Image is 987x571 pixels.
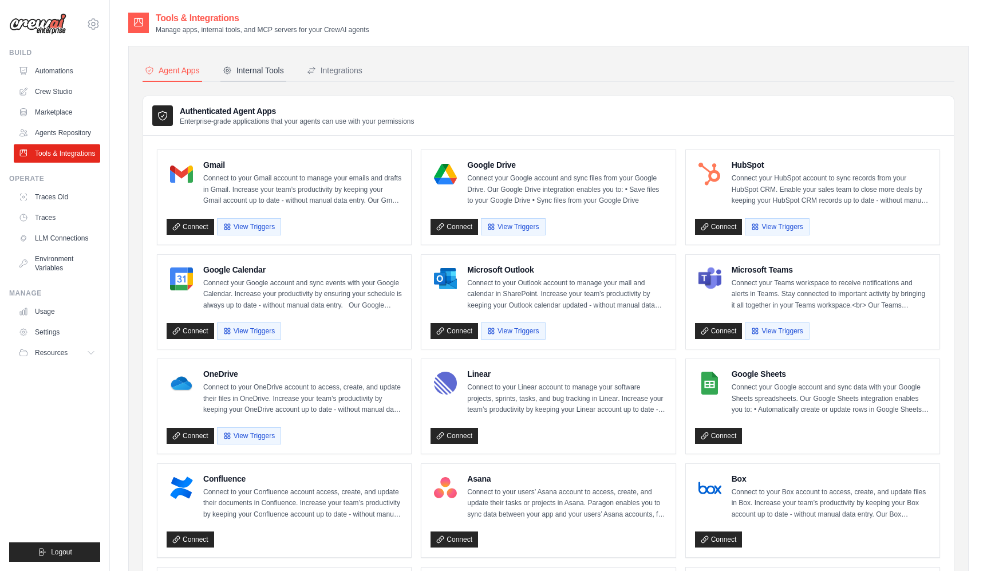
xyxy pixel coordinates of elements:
h4: Box [732,473,930,485]
h4: OneDrive [203,368,402,380]
a: Connect [695,323,743,339]
p: Connect to your Gmail account to manage your emails and drafts in Gmail. Increase your team’s pro... [203,173,402,207]
button: View Triggers [481,218,545,235]
img: Gmail Logo [170,163,193,186]
p: Connect your Google account and sync data with your Google Sheets spreadsheets. Our Google Sheets... [732,382,930,416]
div: Integrations [307,65,362,76]
p: Connect to your Linear account to manage your software projects, sprints, tasks, and bug tracking... [467,382,666,416]
h4: Gmail [203,159,402,171]
h2: Tools & Integrations [156,11,369,25]
h4: Asana [467,473,666,485]
h4: Google Sheets [732,368,930,380]
button: Resources [14,344,100,362]
button: Internal Tools [220,60,286,82]
p: Connect your HubSpot account to sync records from your HubSpot CRM. Enable your sales team to clo... [732,173,930,207]
h4: Google Calendar [203,264,402,275]
p: Connect to your Box account to access, create, and update files in Box. Increase your team’s prod... [732,487,930,521]
a: Connect [695,531,743,548]
img: OneDrive Logo [170,372,193,395]
p: Connect your Google account and sync files from your Google Drive. Our Google Drive integration e... [467,173,666,207]
img: Google Drive Logo [434,163,457,186]
h4: Microsoft Outlook [467,264,666,275]
button: View Triggers [217,218,281,235]
a: Connect [431,323,478,339]
img: Logo [9,13,66,35]
a: Connect [431,428,478,444]
a: Connect [431,219,478,235]
img: Confluence Logo [170,477,193,499]
a: Traces [14,208,100,227]
span: Logout [51,548,72,557]
p: Connect to your Outlook account to manage your mail and calendar in SharePoint. Increase your tea... [467,278,666,312]
button: View Triggers [745,322,809,340]
h4: HubSpot [732,159,930,171]
h3: Authenticated Agent Apps [180,105,414,117]
p: Manage apps, internal tools, and MCP servers for your CrewAI agents [156,25,369,34]
a: Crew Studio [14,82,100,101]
p: Connect to your users’ Asana account to access, create, and update their tasks or projects in Asa... [467,487,666,521]
img: Microsoft Teams Logo [698,267,721,290]
h4: Confluence [203,473,402,485]
a: Connect [431,531,478,548]
a: Agents Repository [14,124,100,142]
button: View Triggers [217,322,281,340]
a: Connect [167,428,214,444]
div: Agent Apps [145,65,200,76]
button: View Triggers [217,427,281,444]
button: Agent Apps [143,60,202,82]
button: View Triggers [745,218,809,235]
button: View Triggers [481,322,545,340]
button: Integrations [305,60,365,82]
a: Traces Old [14,188,100,206]
p: Connect your Google account and sync events with your Google Calendar. Increase your productivity... [203,278,402,312]
img: Google Calendar Logo [170,267,193,290]
a: Automations [14,62,100,80]
h4: Microsoft Teams [732,264,930,275]
a: Connect [167,531,214,548]
p: Enterprise-grade applications that your agents can use with your permissions [180,117,414,126]
h4: Linear [467,368,666,380]
a: Marketplace [14,103,100,121]
a: Environment Variables [14,250,100,277]
img: Box Logo [698,477,721,499]
p: Connect to your Confluence account access, create, and update their documents in Confluence. Incr... [203,487,402,521]
a: Tools & Integrations [14,144,100,163]
a: LLM Connections [14,229,100,247]
p: Connect to your OneDrive account to access, create, and update their files in OneDrive. Increase ... [203,382,402,416]
a: Usage [14,302,100,321]
a: Connect [167,219,214,235]
div: Build [9,48,100,57]
span: Resources [35,348,68,357]
button: Logout [9,542,100,562]
a: Settings [14,323,100,341]
img: HubSpot Logo [698,163,721,186]
h4: Google Drive [467,159,666,171]
div: Operate [9,174,100,183]
p: Connect your Teams workspace to receive notifications and alerts in Teams. Stay connected to impo... [732,278,930,312]
div: Manage [9,289,100,298]
a: Connect [695,428,743,444]
img: Google Sheets Logo [698,372,721,395]
img: Linear Logo [434,372,457,395]
div: Internal Tools [223,65,284,76]
a: Connect [695,219,743,235]
a: Connect [167,323,214,339]
img: Asana Logo [434,477,457,499]
img: Microsoft Outlook Logo [434,267,457,290]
